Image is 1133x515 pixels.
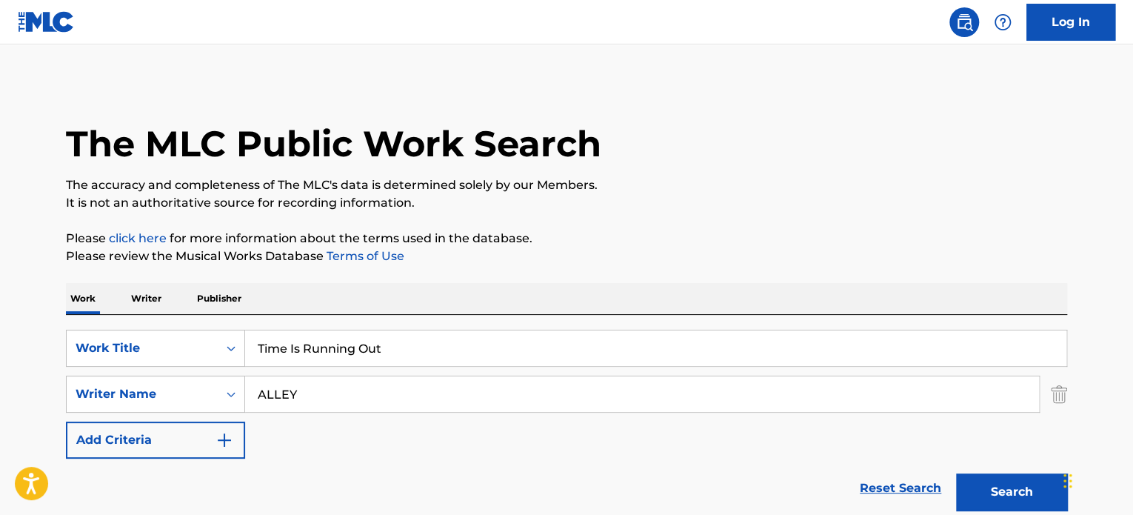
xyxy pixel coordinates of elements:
p: The accuracy and completeness of The MLC's data is determined solely by our Members. [66,176,1067,194]
a: click here [109,231,167,245]
img: MLC Logo [18,11,75,33]
a: Reset Search [852,472,949,505]
a: Log In [1026,4,1115,41]
div: Work Title [76,339,209,357]
iframe: Chat Widget [1059,444,1133,515]
div: Writer Name [76,385,209,403]
h1: The MLC Public Work Search [66,122,601,166]
a: Public Search [949,7,979,37]
a: Terms of Use [324,249,404,263]
button: Add Criteria [66,422,245,459]
p: Please for more information about the terms used in the database. [66,230,1067,247]
p: Writer [127,283,166,314]
div: Help [988,7,1017,37]
img: Delete Criterion [1051,376,1067,413]
p: Work [66,283,100,314]
p: Please review the Musical Works Database [66,247,1067,265]
img: help [994,13,1012,31]
img: search [955,13,973,31]
p: Publisher [193,283,246,314]
img: 9d2ae6d4665cec9f34b9.svg [215,431,233,449]
button: Search [956,474,1067,511]
p: It is not an authoritative source for recording information. [66,194,1067,212]
div: Drag [1063,459,1072,503]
